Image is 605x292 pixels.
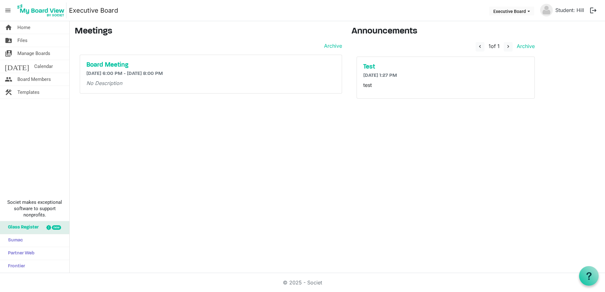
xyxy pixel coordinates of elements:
a: Student: Hill [553,4,587,16]
span: [DATE] [5,60,29,73]
span: Home [17,21,30,34]
a: Test [363,63,528,71]
span: construction [5,86,12,99]
button: navigate_before [476,42,484,52]
span: menu [2,4,14,16]
span: home [5,21,12,34]
span: navigate_next [505,44,511,49]
img: My Board View Logo [16,3,66,18]
h3: Announcements [352,26,540,37]
a: Board Meeting [86,61,335,69]
span: folder_shared [5,34,12,47]
a: Executive Board [69,4,118,17]
span: of 1 [489,43,500,49]
a: Archive [514,43,535,49]
img: no-profile-picture.svg [540,4,553,16]
button: logout [587,4,600,17]
div: new [52,225,61,230]
span: Frontier [5,260,25,273]
span: Glass Register [5,221,39,234]
a: Archive [321,42,342,50]
h3: Meetings [75,26,342,37]
h6: [DATE] 6:00 PM - [DATE] 8:00 PM [86,71,335,77]
span: Calendar [34,60,53,73]
button: navigate_next [504,42,513,52]
span: Manage Boards [17,47,50,60]
button: Executive Board dropdownbutton [489,7,534,15]
span: Files [17,34,28,47]
span: navigate_before [477,44,483,49]
p: No Description [86,79,335,87]
span: Templates [17,86,40,99]
a: My Board View Logo [16,3,69,18]
span: switch_account [5,47,12,60]
a: © 2025 - Societ [283,279,322,286]
span: people [5,73,12,86]
span: Board Members [17,73,51,86]
span: Sumac [5,234,23,247]
span: Partner Web [5,247,34,260]
span: 1 [489,43,491,49]
span: [DATE] 1:27 PM [363,73,397,78]
span: Societ makes exceptional software to support nonprofits. [3,199,66,218]
p: test [363,81,528,89]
